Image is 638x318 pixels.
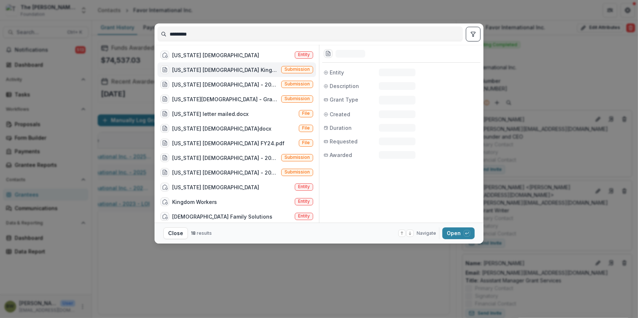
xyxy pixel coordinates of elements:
span: Requested [330,138,358,145]
span: Submission [284,155,310,160]
button: toggle filters [466,27,481,41]
span: Entity [298,199,310,204]
span: File [302,125,310,131]
span: Entity [298,52,310,57]
div: [DEMOGRAPHIC_DATA] Family Solutions [172,213,272,220]
div: [US_STATE] [DEMOGRAPHIC_DATA]docx [172,125,271,132]
span: Submission [284,169,310,175]
span: 18 [191,230,196,236]
span: Entity [330,69,344,76]
div: [US_STATE] [DEMOGRAPHIC_DATA] - 2025 - The [PERSON_NAME] Foundation Grant Proposal Application [172,154,278,162]
div: [US_STATE] [DEMOGRAPHIC_DATA] - 2025 - The [PERSON_NAME] Foundation Grant Proposal Application [172,81,278,88]
div: [US_STATE] [DEMOGRAPHIC_DATA] Kingdom Workers Inc. - 2025 - LOI [172,66,278,74]
span: Entity [298,184,310,189]
div: [US_STATE] [DEMOGRAPHIC_DATA] [172,51,259,59]
div: [US_STATE] [DEMOGRAPHIC_DATA] FY24.pdf [172,139,284,147]
span: Submission [284,81,310,87]
span: results [197,230,212,236]
span: Created [330,110,350,118]
span: File [302,140,310,145]
span: Description [330,82,359,90]
div: Kingdom Workers [172,198,217,206]
button: Close [163,227,188,239]
div: [US_STATE] letter mailed.docx [172,110,249,118]
div: [US_STATE] [DEMOGRAPHIC_DATA] [172,183,259,191]
button: Open [442,227,475,239]
span: File [302,111,310,116]
div: [US_STATE][DEMOGRAPHIC_DATA] - Grant - [DATE] [172,95,278,103]
span: Grant Type [330,96,358,103]
div: [US_STATE] [DEMOGRAPHIC_DATA] - 2024 - The [PERSON_NAME] Foundation Grant Proposal Application [172,169,278,176]
span: Submission [284,67,310,72]
span: Awarded [330,151,352,159]
span: Entity [298,213,310,219]
span: Submission [284,96,310,101]
span: Duration [330,124,352,132]
span: Navigate [417,230,436,237]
